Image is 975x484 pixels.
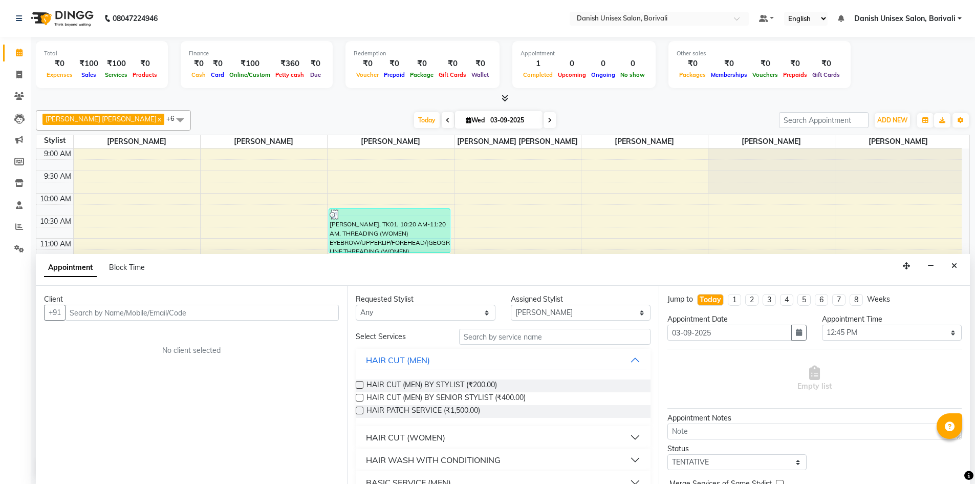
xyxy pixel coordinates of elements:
span: Products [130,71,160,78]
span: [PERSON_NAME] [PERSON_NAME] [46,115,157,123]
span: Wed [463,116,487,124]
span: ADD NEW [877,116,907,124]
div: Assigned Stylist [511,294,651,305]
span: [PERSON_NAME] [328,135,454,148]
span: Gift Cards [810,71,842,78]
button: HAIR WASH WITH CONDITIONING [360,451,646,469]
div: ₹0 [44,58,75,70]
div: Total [44,49,160,58]
li: 8 [850,294,863,306]
div: ₹0 [708,58,750,70]
input: Search by service name [459,329,651,345]
span: Services [102,71,130,78]
input: yyyy-mm-dd [667,325,792,341]
div: ₹0 [469,58,491,70]
span: Petty cash [273,71,307,78]
span: [PERSON_NAME] [74,135,200,148]
span: [PERSON_NAME] [835,135,962,148]
span: Package [407,71,436,78]
div: Redemption [354,49,491,58]
span: No show [618,71,647,78]
div: Finance [189,49,324,58]
span: Vouchers [750,71,781,78]
div: ₹0 [354,58,381,70]
span: Gift Cards [436,71,469,78]
div: Stylist [36,135,73,146]
div: 10:30 AM [38,216,73,227]
span: [PERSON_NAME] [PERSON_NAME] [454,135,581,148]
span: Appointment [44,259,97,277]
div: Jump to [667,294,693,305]
span: [PERSON_NAME] [201,135,327,148]
span: Empty list [797,366,832,392]
div: Requested Stylist [356,294,495,305]
div: HAIR WASH WITH CONDITIONING [366,454,501,466]
span: +6 [166,114,182,122]
div: ₹360 [273,58,307,70]
span: Sales [79,71,99,78]
div: HAIR CUT (MEN) [366,354,430,366]
span: Cash [189,71,208,78]
img: logo [26,4,96,33]
iframe: chat widget [932,443,965,474]
span: Today [414,112,440,128]
li: 6 [815,294,828,306]
div: ₹0 [381,58,407,70]
div: 0 [555,58,589,70]
button: HAIR CUT (MEN) [360,351,646,369]
div: ₹0 [436,58,469,70]
div: Today [700,294,721,305]
span: Voucher [354,71,381,78]
button: +91 [44,305,66,321]
li: 4 [780,294,793,306]
div: 9:30 AM [42,171,73,182]
span: Online/Custom [227,71,273,78]
span: Completed [521,71,555,78]
span: Card [208,71,227,78]
div: HAIR CUT (WOMEN) [366,431,445,444]
div: Client [44,294,339,305]
li: 1 [728,294,741,306]
div: Other sales [677,49,842,58]
div: 10:00 AM [38,194,73,204]
div: 11:00 AM [38,239,73,249]
div: ₹0 [189,58,208,70]
span: Danish Unisex Salon, Borivali [854,13,956,24]
div: ₹0 [810,58,842,70]
span: Expenses [44,71,75,78]
a: x [157,115,161,123]
div: ₹100 [75,58,102,70]
input: Search by Name/Mobile/Email/Code [65,305,339,321]
div: Status [667,444,807,454]
b: 08047224946 [113,4,158,33]
button: Close [947,258,962,274]
span: Prepaids [781,71,810,78]
div: ₹100 [227,58,273,70]
span: Memberships [708,71,750,78]
span: Upcoming [555,71,589,78]
div: Appointment Notes [667,413,962,424]
span: [PERSON_NAME] [708,135,835,148]
span: HAIR CUT (MEN) BY STYLIST (₹200.00) [366,380,497,392]
span: HAIR PATCH SERVICE (₹1,500.00) [366,405,480,418]
span: Packages [677,71,708,78]
button: ADD NEW [875,113,910,128]
div: ₹0 [208,58,227,70]
span: HAIR CUT (MEN) BY SENIOR STYLIST (₹400.00) [366,392,526,405]
li: 3 [763,294,776,306]
div: Appointment Date [667,314,807,325]
div: 0 [618,58,647,70]
div: 9:00 AM [42,149,73,159]
div: ₹0 [781,58,810,70]
div: Appointment [521,49,647,58]
div: No client selected [69,345,314,356]
span: Due [308,71,323,78]
div: ₹0 [407,58,436,70]
span: [PERSON_NAME] [581,135,708,148]
div: Select Services [348,331,451,342]
div: ₹0 [677,58,708,70]
div: Weeks [867,294,890,305]
div: ₹100 [102,58,130,70]
span: Prepaid [381,71,407,78]
span: Block Time [109,263,145,272]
